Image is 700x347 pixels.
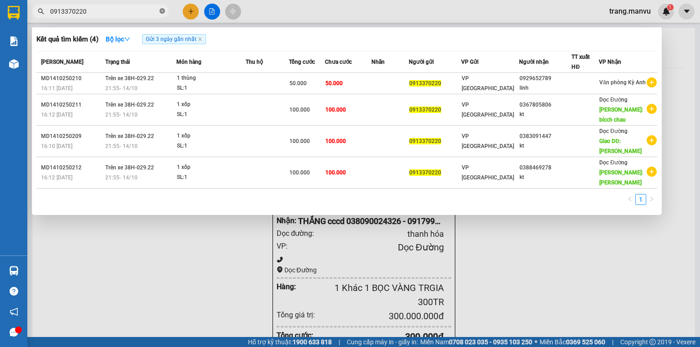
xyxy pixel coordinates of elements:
li: Next Page [646,194,657,205]
span: VP [GEOGRAPHIC_DATA] [462,133,514,149]
div: kt [520,141,571,151]
span: Chưa cước [325,59,352,65]
span: 100.000 [289,169,310,176]
span: Dọc Đường [599,128,628,134]
div: MD1410250209 [41,132,103,141]
span: 21:55 - 14/10 [105,112,138,118]
img: warehouse-icon [9,266,19,276]
span: notification [10,307,18,316]
span: Gửi 3 ngày gần nhất [142,34,206,44]
span: 50.000 [325,80,343,87]
button: right [646,194,657,205]
span: VP Nhận [599,59,621,65]
span: 100.000 [325,107,346,113]
span: 16:11 [DATE] [41,85,72,92]
span: plus-circle [647,167,657,177]
span: 50.000 [289,80,307,87]
span: down [124,36,130,42]
div: MD1410250212 [41,163,103,173]
span: message [10,328,18,337]
span: 21:55 - 14/10 [105,174,138,181]
button: left [624,194,635,205]
span: 0913370220 [409,138,441,144]
li: [PERSON_NAME] [5,55,105,67]
span: left [627,196,633,202]
div: MD1410250211 [41,100,103,110]
span: VP Gửi [461,59,479,65]
div: 1 thùng [177,73,245,83]
span: [PERSON_NAME] [41,59,83,65]
span: Người gửi [409,59,434,65]
li: Previous Page [624,194,635,205]
div: SL: 1 [177,173,245,183]
span: close [198,37,202,41]
span: Nhãn [371,59,385,65]
div: linh [520,83,571,93]
span: 0913370220 [409,80,441,87]
span: Văn phòng Kỳ Anh [599,79,646,86]
div: 1 xốp [177,163,245,173]
div: SL: 1 [177,141,245,151]
div: 0383091447 [520,132,571,141]
button: Bộ lọcdown [98,32,138,46]
span: 100.000 [289,107,310,113]
li: In ngày: 06:59 15/10 [5,67,105,80]
span: Trên xe 38H-029.22 [105,164,154,171]
span: plus-circle [647,77,657,87]
span: 0913370220 [409,169,441,176]
span: 100.000 [289,138,310,144]
span: close-circle [160,8,165,14]
span: 21:55 - 14/10 [105,143,138,149]
div: SL: 1 [177,83,245,93]
div: MD1410250210 [41,74,103,83]
span: plus-circle [647,104,657,114]
span: 100.000 [325,138,346,144]
span: 16:12 [DATE] [41,112,72,118]
span: Dọc Đường [599,97,628,103]
div: SL: 1 [177,110,245,120]
span: Trên xe 38H-029.22 [105,75,154,82]
span: [PERSON_NAME]: bícch chau [599,107,643,123]
div: 0367805806 [520,100,571,110]
img: solution-icon [9,36,19,46]
span: Giao DĐ: [PERSON_NAME] [599,138,642,154]
span: question-circle [10,287,18,296]
span: plus-circle [647,135,657,145]
span: VP [GEOGRAPHIC_DATA] [462,102,514,118]
input: Tìm tên, số ĐT hoặc mã đơn [50,6,158,16]
div: 0929652789 [520,74,571,83]
div: 1 xốp [177,100,245,110]
img: logo-vxr [8,6,20,20]
li: 1 [635,194,646,205]
div: kt [520,173,571,182]
span: 0913370220 [409,107,441,113]
h3: Kết quả tìm kiếm ( 4 ) [36,35,98,44]
div: kt [520,110,571,119]
span: search [38,8,44,15]
span: Trên xe 38H-029.22 [105,102,154,108]
span: [PERSON_NAME]: [PERSON_NAME] [599,169,643,186]
span: 21:55 - 14/10 [105,85,138,92]
span: close-circle [160,7,165,16]
span: Người nhận [519,59,549,65]
span: Trạng thái [105,59,130,65]
strong: Bộ lọc [106,36,130,43]
span: TT xuất HĐ [571,54,590,70]
a: 1 [636,194,646,204]
span: Tổng cước [289,59,315,65]
div: 1 xốp [177,131,245,141]
span: Trên xe 38H-029.22 [105,133,154,139]
span: Món hàng [176,59,201,65]
span: Dọc Đường [599,159,628,166]
span: 100.000 [325,169,346,176]
span: 16:12 [DATE] [41,174,72,181]
span: right [649,196,654,202]
div: 0388469278 [520,163,571,173]
span: VP [GEOGRAPHIC_DATA] [462,164,514,181]
img: warehouse-icon [9,59,19,69]
span: Thu hộ [246,59,263,65]
span: VP [GEOGRAPHIC_DATA] [462,75,514,92]
span: 16:10 [DATE] [41,143,72,149]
